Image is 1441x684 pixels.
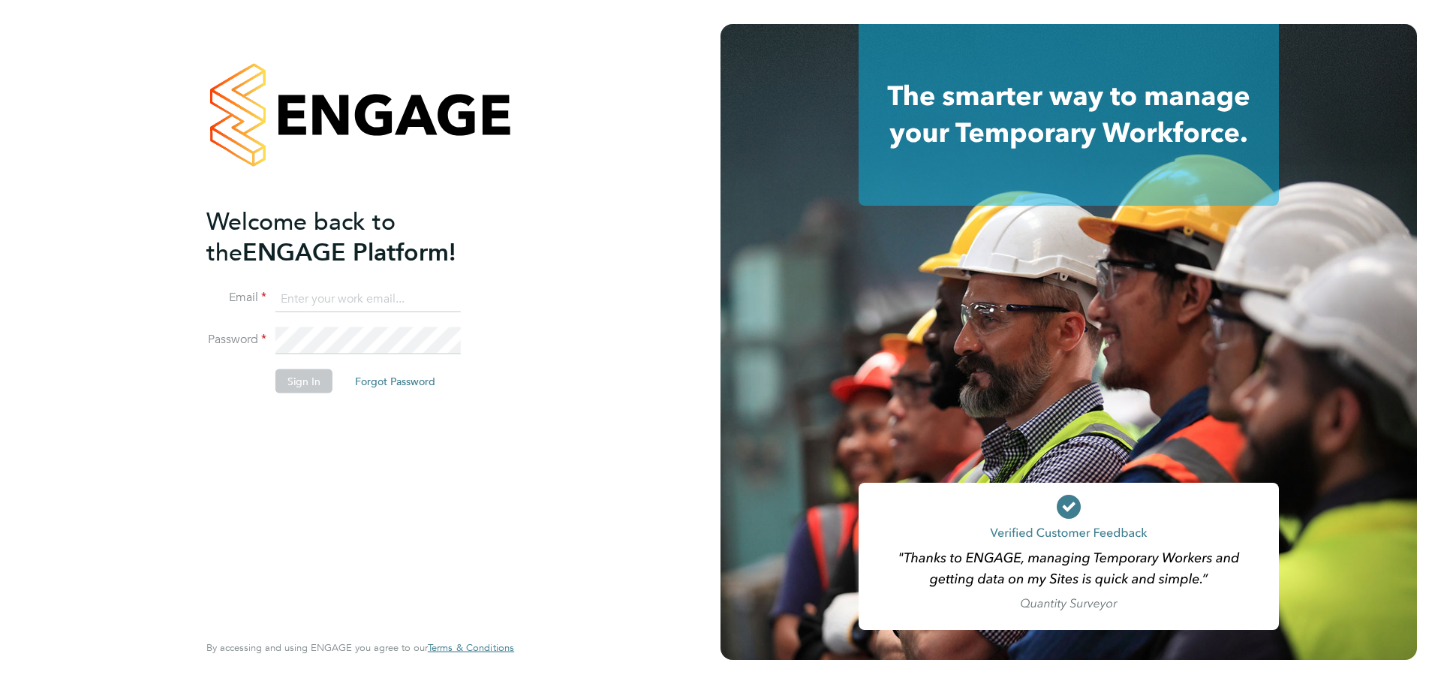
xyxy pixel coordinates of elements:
span: Terms & Conditions [428,641,514,654]
button: Sign In [275,369,332,393]
button: Forgot Password [343,369,447,393]
span: Welcome back to the [206,206,396,267]
input: Enter your work email... [275,285,461,312]
label: Password [206,332,266,348]
span: By accessing and using ENGAGE you agree to our [206,641,514,654]
a: Terms & Conditions [428,642,514,654]
label: Email [206,290,266,306]
h2: ENGAGE Platform! [206,206,499,267]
